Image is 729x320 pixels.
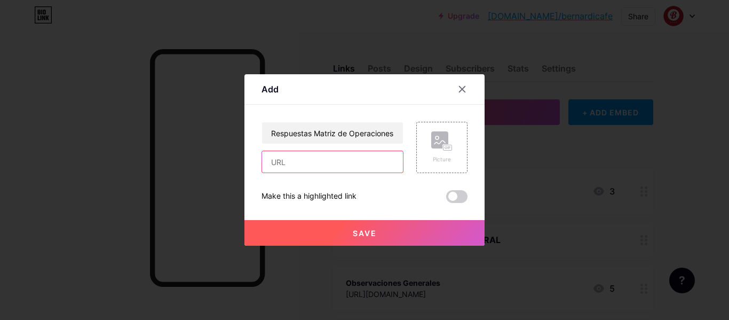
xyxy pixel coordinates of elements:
span: Save [353,229,377,238]
div: Make this a highlighted link [262,190,356,203]
div: Add [262,83,279,96]
input: URL [262,151,403,173]
button: Save [244,220,485,246]
div: Picture [431,155,453,163]
input: Title [262,122,403,144]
